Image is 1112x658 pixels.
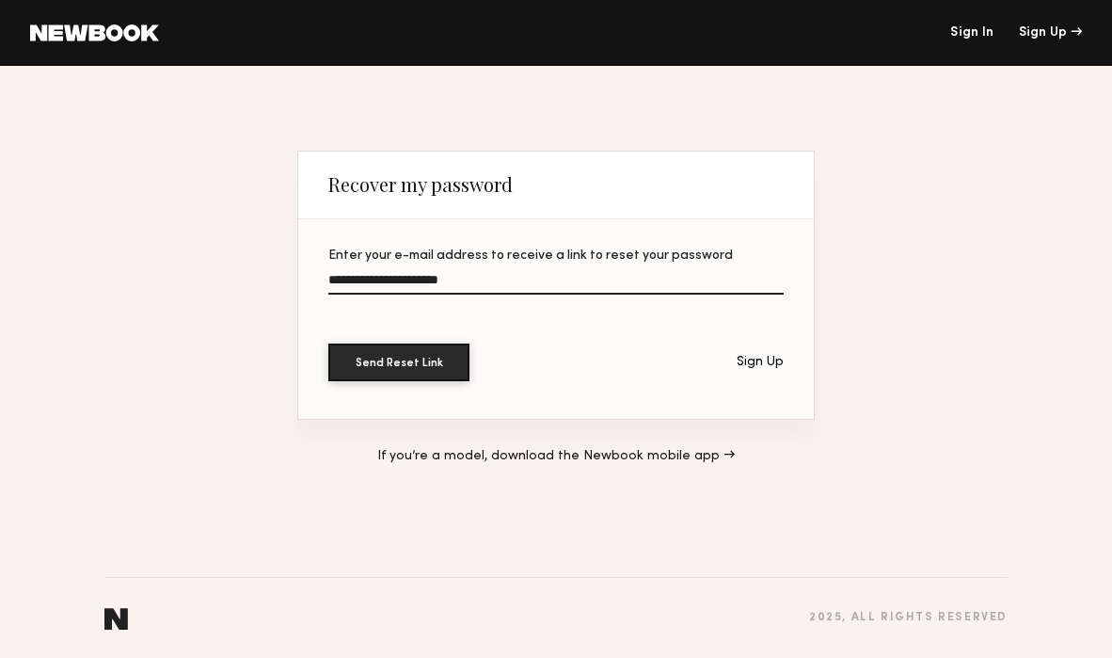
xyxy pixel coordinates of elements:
div: Recover my password [328,173,513,196]
div: Sign Up [1019,26,1082,40]
button: Send Reset Link [328,344,469,381]
a: Sign In [950,26,993,40]
a: If you’re a model, download the Newbook mobile app → [377,450,735,463]
div: Enter your e-mail address to receive a link to reset your password [328,249,784,263]
div: 2025 , all rights reserved [809,612,1008,624]
input: Enter your e-mail address to receive a link to reset your password [328,273,784,295]
div: Sign Up [737,356,784,369]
